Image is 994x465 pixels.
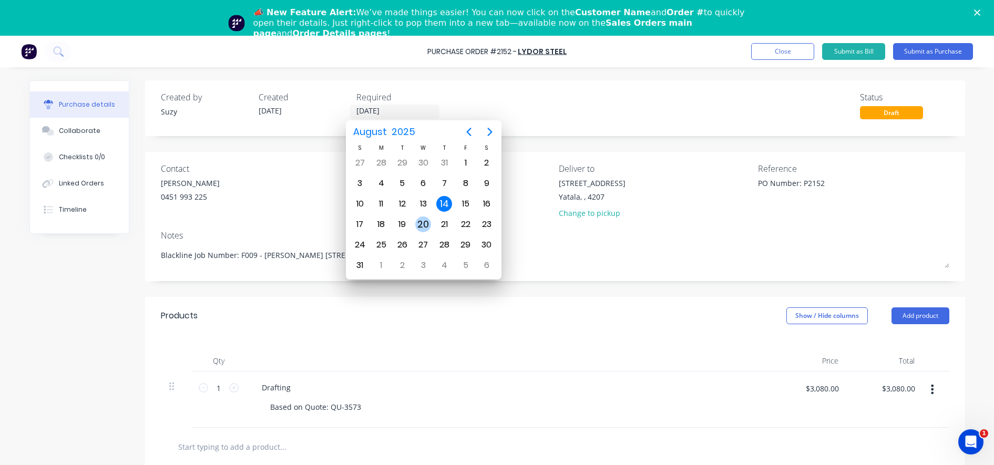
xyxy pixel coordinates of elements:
[161,178,220,189] div: [PERSON_NAME]
[458,216,474,232] div: Friday, August 22, 2025
[458,121,479,142] button: Previous page
[575,7,651,17] b: Customer Name
[479,155,495,171] div: Saturday, August 2, 2025
[479,175,495,191] div: Saturday, August 9, 2025
[394,155,410,171] div: Tuesday, July 29, 2025
[958,429,983,454] iframe: Intercom live chat
[667,7,704,17] b: Order #
[758,178,889,201] textarea: PO Number: P2152
[347,122,422,141] button: August2025
[518,46,567,57] a: Lydor Steel
[415,216,431,232] div: Wednesday, August 20, 2025
[771,350,847,371] div: Price
[415,155,431,171] div: Wednesday, July 30, 2025
[373,155,389,171] div: Monday, July 28, 2025
[559,178,626,189] div: [STREET_ADDRESS]
[351,122,390,141] span: August
[161,244,949,268] textarea: Blackline Job Number: F009 - [PERSON_NAME] [STREET_ADDRESS]
[822,43,885,60] button: Submit as Bill
[436,175,452,191] div: Thursday, August 7, 2025
[394,216,410,232] div: Tuesday, August 19, 2025
[415,257,431,273] div: Wednesday, September 3, 2025
[434,143,455,152] div: T
[253,380,299,395] div: Drafting
[436,257,452,273] div: Thursday, September 4, 2025
[262,399,370,415] div: Based on Quote: QU-3573
[458,196,474,212] div: Friday, August 15, 2025
[59,100,115,109] div: Purchase details
[259,91,348,104] div: Created
[479,196,495,212] div: Saturday, August 16, 2025
[352,175,368,191] div: Sunday, August 3, 2025
[847,350,923,371] div: Total
[59,179,104,188] div: Linked Orders
[59,152,105,162] div: Checklists 0/0
[253,18,692,38] b: Sales Orders main page
[292,28,387,38] b: Order Details pages
[415,237,431,253] div: Wednesday, August 27, 2025
[455,143,476,152] div: F
[373,216,389,232] div: Monday, August 18, 2025
[178,436,388,457] input: Start typing to add a product...
[373,175,389,191] div: Monday, August 4, 2025
[30,144,129,170] button: Checklists 0/0
[371,143,392,152] div: M
[427,46,517,57] div: Purchase Order #2152 -
[751,43,814,60] button: Close
[413,143,434,152] div: W
[415,196,431,212] div: Wednesday, August 13, 2025
[228,15,245,32] img: Profile image for Team
[352,155,368,171] div: Sunday, July 27, 2025
[980,429,988,438] span: 1
[253,7,356,17] b: 📣 New Feature Alert:
[436,237,452,253] div: Thursday, August 28, 2025
[893,43,973,60] button: Submit as Purchase
[458,155,474,171] div: Friday, August 1, 2025
[161,229,949,242] div: Notes
[352,257,368,273] div: Sunday, August 31, 2025
[476,143,497,152] div: S
[59,205,87,214] div: Timeline
[352,196,368,212] div: Sunday, August 10, 2025
[350,143,371,152] div: S
[161,309,198,322] div: Products
[436,216,452,232] div: Thursday, August 21, 2025
[373,237,389,253] div: Monday, August 25, 2025
[436,155,452,171] div: Thursday, July 31, 2025
[373,257,389,273] div: Monday, September 1, 2025
[758,162,949,175] div: Reference
[458,237,474,253] div: Friday, August 29, 2025
[161,91,250,104] div: Created by
[394,257,410,273] div: Tuesday, September 2, 2025
[161,191,220,202] div: 0451 993 225
[59,126,100,136] div: Collaborate
[786,307,868,324] button: Show / Hide columns
[458,175,474,191] div: Friday, August 8, 2025
[394,175,410,191] div: Tuesday, August 5, 2025
[891,307,949,324] button: Add product
[559,162,750,175] div: Deliver to
[30,118,129,144] button: Collaborate
[394,196,410,212] div: Tuesday, August 12, 2025
[479,121,500,142] button: Next page
[390,122,418,141] span: 2025
[161,106,250,117] div: Suzy
[253,7,750,39] div: We’ve made things easier! You can now click on the and to quickly open their details. Just right-...
[373,196,389,212] div: Monday, August 11, 2025
[479,257,495,273] div: Saturday, September 6, 2025
[21,44,37,59] img: Factory
[559,191,626,202] div: Yatala, , 4207
[30,170,129,197] button: Linked Orders
[479,216,495,232] div: Saturday, August 23, 2025
[860,91,949,104] div: Status
[352,237,368,253] div: Sunday, August 24, 2025
[436,196,452,212] div: Today, Thursday, August 14, 2025
[192,350,245,371] div: Qty
[415,175,431,191] div: Wednesday, August 6, 2025
[161,162,352,175] div: Contact
[479,237,495,253] div: Saturday, August 30, 2025
[392,143,413,152] div: T
[559,208,626,219] div: Change to pickup
[30,197,129,223] button: Timeline
[458,257,474,273] div: Friday, September 5, 2025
